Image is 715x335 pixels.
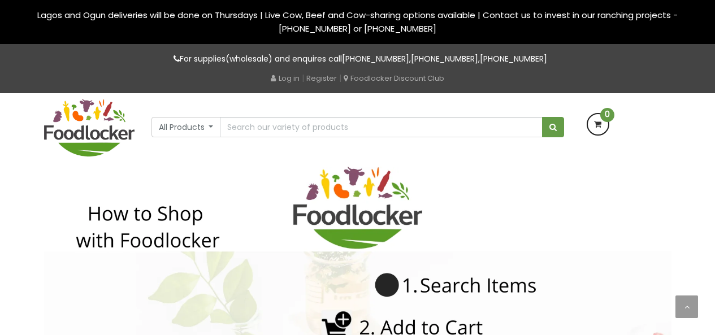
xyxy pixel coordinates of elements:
[344,73,444,84] a: Foodlocker Discount Club
[411,53,478,64] a: [PHONE_NUMBER]
[302,72,304,84] span: |
[271,73,300,84] a: Log in
[151,117,221,137] button: All Products
[339,72,341,84] span: |
[306,73,337,84] a: Register
[342,53,409,64] a: [PHONE_NUMBER]
[220,117,542,137] input: Search our variety of products
[44,53,671,66] p: For supplies(wholesale) and enquires call , ,
[480,53,547,64] a: [PHONE_NUMBER]
[37,9,678,34] span: Lagos and Ogun deliveries will be done on Thursdays | Live Cow, Beef and Cow-sharing options avai...
[44,99,135,156] img: FoodLocker
[600,108,614,122] span: 0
